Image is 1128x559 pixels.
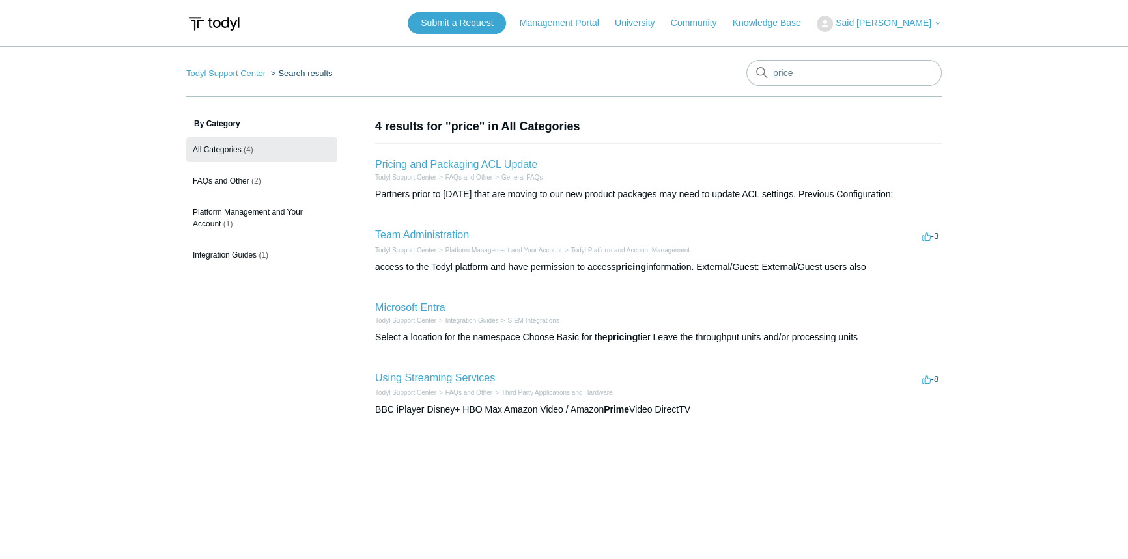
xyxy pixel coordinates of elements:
a: General FAQs [501,174,543,181]
a: All Categories (4) [186,137,337,162]
span: Said [PERSON_NAME] [836,18,931,28]
li: Third Party Applications and Hardware [492,388,612,398]
a: Todyl Support Center [375,247,436,254]
span: -8 [922,374,938,384]
span: -3 [922,231,938,241]
a: University [615,16,668,30]
a: FAQs and Other [445,389,492,396]
em: pricing [615,262,646,272]
h1: 4 results for "price" in All Categories [375,118,942,135]
li: Todyl Support Center [375,388,436,398]
a: Platform Management and Your Account [445,247,562,254]
a: Community [671,16,730,30]
a: Submit a Request [408,12,506,34]
span: (1) [259,251,268,260]
span: (4) [244,145,253,154]
a: Pricing and Packaging ACL Update [375,159,537,170]
li: FAQs and Other [436,388,492,398]
a: Integration Guides [445,317,499,324]
li: Todyl Support Center [186,68,268,78]
li: SIEM Integrations [499,316,559,325]
a: Todyl Platform and Account Management [571,247,690,254]
li: Platform Management and Your Account [436,245,562,255]
a: Integration Guides (1) [186,243,337,267]
a: Todyl Support Center [186,68,266,78]
li: General FAQs [492,172,543,182]
span: FAQs and Other [193,176,249,185]
div: Partners prior to [DATE] that are moving to our new product packages may need to update ACL setti... [375,187,942,201]
li: Integration Guides [436,316,499,325]
a: Knowledge Base [733,16,814,30]
a: FAQs and Other (2) [186,169,337,193]
a: FAQs and Other [445,174,492,181]
a: SIEM Integrations [507,317,559,324]
span: All Categories [193,145,242,154]
h3: By Category [186,118,337,130]
div: access to the Todyl platform and have permission to access information. External/Guest: External/... [375,260,942,274]
em: pricing [607,332,638,342]
a: Todyl Support Center [375,174,436,181]
a: Third Party Applications and Hardware [501,389,613,396]
a: Platform Management and Your Account (1) [186,200,337,236]
li: Search results [268,68,333,78]
input: Search [746,60,942,86]
div: BBC iPlayer Disney+ HBO Max Amazon Video / Amazon Video DirectTV [375,403,942,416]
li: Todyl Support Center [375,245,436,255]
li: Todyl Support Center [375,316,436,325]
em: Prime [604,404,629,415]
li: Todyl Support Center [375,172,436,182]
span: (1) [223,219,233,228]
a: Using Streaming Services [375,372,495,383]
img: Todyl Support Center Help Center home page [186,12,242,36]
a: Team Administration [375,229,469,240]
span: Integration Guides [193,251,257,260]
span: Platform Management and Your Account [193,208,303,228]
div: Select a location for the namespace Choose Basic for the tier Leave the throughput units and/or p... [375,331,942,344]
a: Todyl Support Center [375,389,436,396]
a: Microsoft Entra [375,302,445,313]
button: Said [PERSON_NAME] [817,16,942,32]
li: FAQs and Other [436,172,492,182]
li: Todyl Platform and Account Management [562,245,690,255]
span: (2) [251,176,261,185]
a: Management Portal [520,16,612,30]
a: Todyl Support Center [375,317,436,324]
